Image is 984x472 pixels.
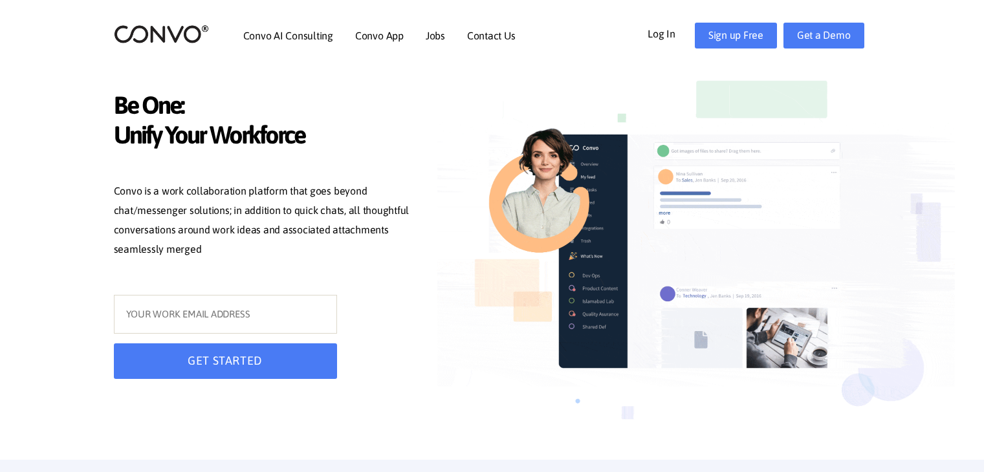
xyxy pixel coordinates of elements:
[114,295,337,334] input: YOUR WORK EMAIL ADDRESS
[114,91,418,123] span: Be One:
[426,30,445,41] a: Jobs
[783,23,864,48] a: Get a Demo
[114,343,337,379] button: GET STARTED
[243,30,333,41] a: Convo AI Consulting
[114,120,418,153] span: Unify Your Workforce
[114,182,418,262] p: Convo is a work collaboration platform that goes beyond chat/messenger solutions; in addition to ...
[467,30,516,41] a: Contact Us
[648,23,695,43] a: Log In
[355,30,404,41] a: Convo App
[114,24,209,44] img: logo_2.png
[695,23,777,48] a: Sign up Free
[437,58,955,460] img: image_not_found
